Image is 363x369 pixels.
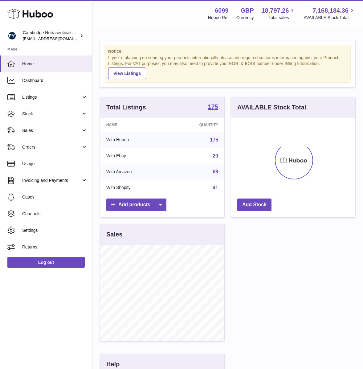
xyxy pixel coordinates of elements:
[106,360,120,368] h3: Help
[23,30,78,42] div: Cambridge Nutraceuticals Ltd
[100,180,168,196] td: With Shopify
[213,185,218,190] a: 41
[108,68,146,79] a: View Listings
[106,103,146,112] h3: Total Listings
[261,6,296,21] a: 18,797.26 Total sales
[106,230,122,239] h3: Sales
[261,6,289,15] span: 18,797.26
[22,78,88,84] span: Dashboard
[106,199,166,211] a: Add products
[7,257,85,268] a: Log out
[304,6,356,21] a: 7,168,184.36 AVAILABLE Stock Total
[22,244,88,250] span: Returns
[208,15,229,21] div: Huboo Ref
[7,31,17,40] img: huboo@camnutra.com
[23,36,91,41] span: [EMAIL_ADDRESS][DOMAIN_NAME]
[208,104,218,111] a: 175
[22,61,88,67] span: Home
[100,164,168,180] td: With Amazon
[236,15,254,21] div: Currency
[22,211,88,217] span: Channels
[213,169,218,174] a: 69
[215,6,229,15] strong: 6099
[22,228,88,233] span: Settings
[100,118,168,132] th: Name
[208,104,218,110] strong: 175
[237,103,306,112] h3: AVAILABLE Stock Total
[108,55,347,79] div: If you're planning on sending your products internationally please add required customs informati...
[22,194,88,200] span: Cases
[312,6,349,15] span: 7,168,184.36
[100,148,168,164] td: With Ebay
[240,6,254,15] strong: GBP
[237,199,271,211] a: Add Stock
[268,15,296,21] span: Total sales
[22,128,81,133] span: Sales
[100,132,168,148] td: With Huboo
[213,153,218,158] a: 20
[22,111,81,117] span: Stock
[304,15,356,21] span: AVAILABLE Stock Total
[210,137,218,142] a: 175
[22,178,81,183] span: Invoicing and Payments
[22,161,88,167] span: Usage
[22,144,81,150] span: Orders
[108,48,347,54] strong: Notice
[168,118,224,132] th: Quantity
[22,94,81,100] span: Listings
